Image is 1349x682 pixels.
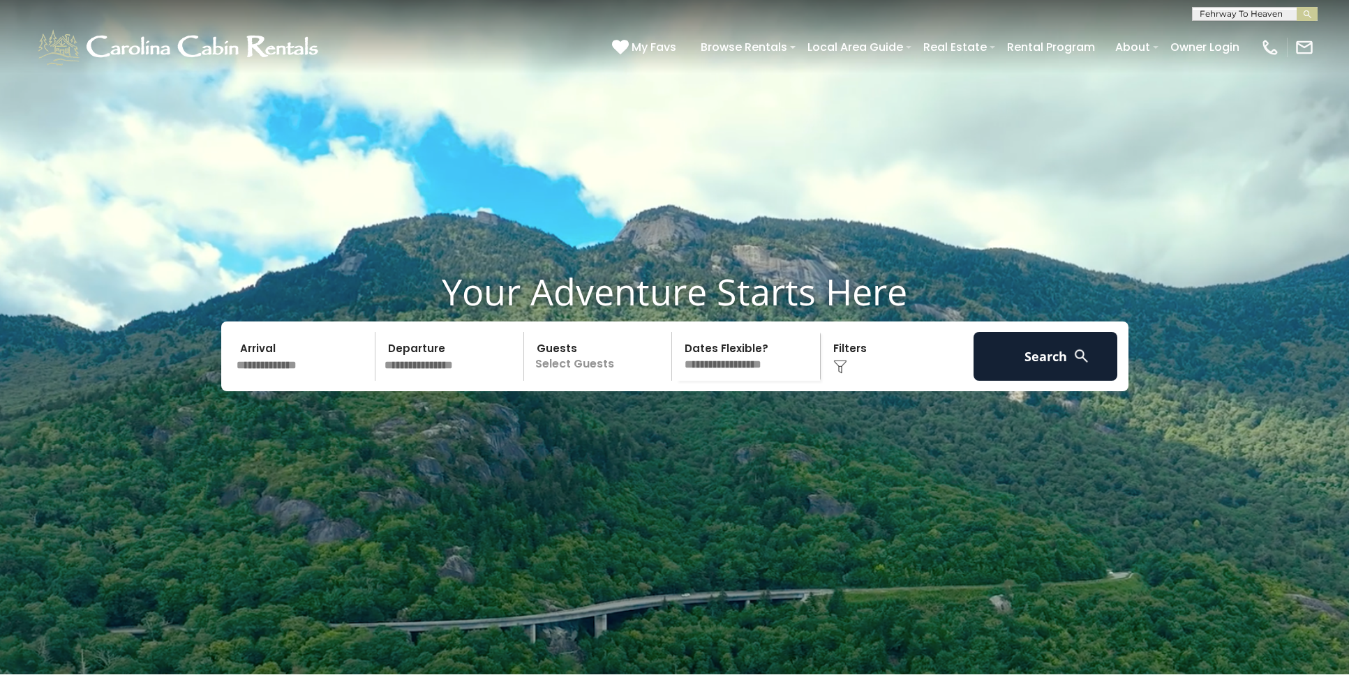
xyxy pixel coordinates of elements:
a: About [1108,35,1157,59]
a: Rental Program [1000,35,1102,59]
a: Owner Login [1163,35,1246,59]
a: Local Area Guide [800,35,910,59]
a: My Favs [612,38,680,56]
img: phone-regular-white.png [1260,38,1280,57]
a: Real Estate [916,35,994,59]
h1: Your Adventure Starts Here [10,270,1339,313]
img: search-regular-white.png [1073,347,1090,365]
p: Select Guests [528,332,672,381]
img: filter--v1.png [833,360,847,374]
span: My Favs [632,38,676,56]
img: White-1-1-2.png [35,26,325,68]
img: mail-regular-white.png [1295,38,1314,57]
a: Browse Rentals [694,35,794,59]
button: Search [974,332,1118,381]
